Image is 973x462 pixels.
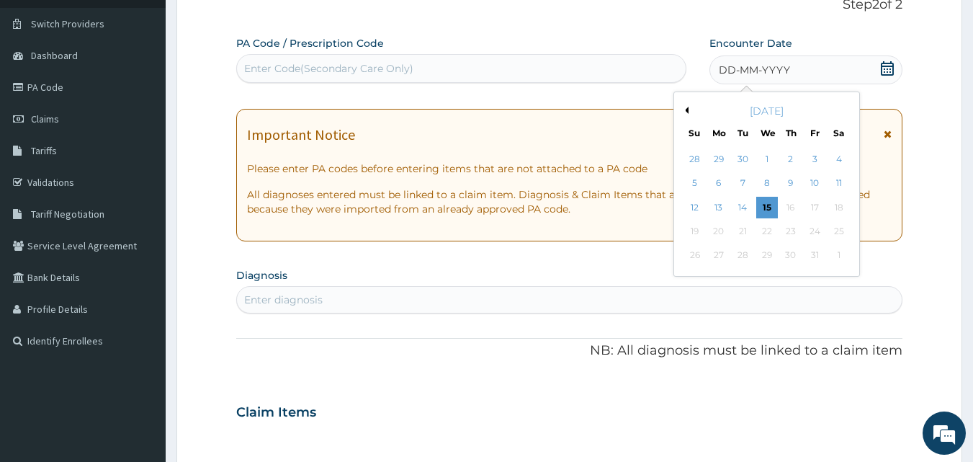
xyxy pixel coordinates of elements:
div: Not available Saturday, October 25th, 2025 [828,221,850,242]
div: Choose Sunday, October 12th, 2025 [684,197,706,218]
span: Tariffs [31,144,57,157]
div: Not available Saturday, October 18th, 2025 [828,197,850,218]
div: Choose Sunday, October 5th, 2025 [684,173,706,195]
div: Not available Tuesday, October 28th, 2025 [732,245,754,267]
div: Chat with us now [75,81,242,99]
div: Not available Wednesday, October 29th, 2025 [756,245,778,267]
div: Not available Wednesday, October 22nd, 2025 [756,221,778,242]
div: Fr [809,127,821,139]
div: Choose Wednesday, October 8th, 2025 [756,173,778,195]
div: Choose Tuesday, October 14th, 2025 [732,197,754,218]
img: d_794563401_company_1708531726252_794563401 [27,72,58,108]
span: Switch Providers [31,17,104,30]
div: Choose Saturday, October 4th, 2025 [828,148,850,170]
div: Choose Tuesday, September 30th, 2025 [732,148,754,170]
label: Encounter Date [709,36,792,50]
div: Not available Thursday, October 23rd, 2025 [780,221,802,242]
div: Choose Thursday, October 2nd, 2025 [780,148,802,170]
div: Choose Monday, October 6th, 2025 [708,173,730,195]
div: Not available Monday, October 20th, 2025 [708,221,730,242]
div: Choose Friday, October 10th, 2025 [804,173,825,195]
h3: Claim Items [236,405,316,421]
div: Not available Thursday, October 16th, 2025 [780,197,802,218]
div: Minimize live chat window [236,7,271,42]
div: Su [689,127,701,139]
p: Please enter PA codes before entering items that are not attached to a PA code [247,161,892,176]
textarea: Type your message and hit 'Enter' [7,308,274,359]
div: Choose Friday, October 3rd, 2025 [804,148,825,170]
div: Choose Thursday, October 9th, 2025 [780,173,802,195]
div: Not available Monday, October 27th, 2025 [708,245,730,267]
div: Choose Sunday, September 28th, 2025 [684,148,706,170]
span: Claims [31,112,59,125]
div: Not available Friday, October 24th, 2025 [804,221,825,242]
div: Choose Wednesday, October 1st, 2025 [756,148,778,170]
div: Not available Thursday, October 30th, 2025 [780,245,802,267]
div: Th [785,127,797,139]
div: Mo [712,127,725,139]
div: Not available Friday, October 17th, 2025 [804,197,825,218]
div: Choose Monday, October 13th, 2025 [708,197,730,218]
div: Not available Friday, October 31st, 2025 [804,245,825,267]
span: DD-MM-YYYY [719,63,790,77]
div: Sa [833,127,846,139]
div: Choose Wednesday, October 15th, 2025 [756,197,778,218]
p: All diagnoses entered must be linked to a claim item. Diagnosis & Claim Items that are visible bu... [247,187,892,216]
div: Choose Tuesday, October 7th, 2025 [732,173,754,195]
div: [DATE] [680,104,853,118]
div: month 2025-10 [683,148,851,268]
div: Not available Tuesday, October 21st, 2025 [732,221,754,242]
span: Tariff Negotiation [31,208,104,221]
div: Enter Code(Secondary Care Only) [244,61,413,76]
div: We [761,127,773,139]
h1: Important Notice [247,127,355,143]
div: Not available Sunday, October 19th, 2025 [684,221,706,242]
div: Not available Sunday, October 26th, 2025 [684,245,706,267]
div: Choose Monday, September 29th, 2025 [708,148,730,170]
button: Previous Month [681,107,689,114]
div: Enter diagnosis [244,293,323,307]
span: Dashboard [31,49,78,62]
label: PA Code / Prescription Code [236,36,384,50]
div: Tu [737,127,749,139]
div: Not available Saturday, November 1st, 2025 [828,245,850,267]
div: Choose Saturday, October 11th, 2025 [828,173,850,195]
label: Diagnosis [236,268,287,283]
span: We're online! [84,139,199,285]
p: NB: All diagnosis must be linked to a claim item [236,342,903,360]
